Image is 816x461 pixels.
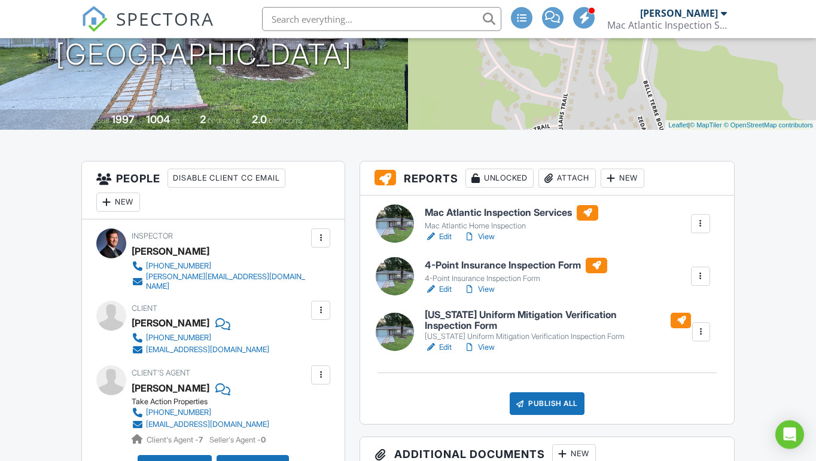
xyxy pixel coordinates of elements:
[81,6,108,32] img: The Best Home Inspection Software - Spectora
[425,258,607,273] h6: 4-Point Insurance Inspection Form
[775,420,804,449] div: Open Intercom Messenger
[425,283,452,295] a: Edit
[464,283,495,295] a: View
[132,314,209,332] div: [PERSON_NAME]
[146,420,269,429] div: [EMAIL_ADDRESS][DOMAIN_NAME]
[172,116,188,125] span: sq. ft.
[146,272,308,291] div: [PERSON_NAME][EMAIL_ADDRESS][DOMAIN_NAME]
[116,6,214,31] span: SPECTORA
[262,7,501,31] input: Search everything...
[96,116,109,125] span: Built
[464,231,495,243] a: View
[146,345,269,355] div: [EMAIL_ADDRESS][DOMAIN_NAME]
[425,341,452,353] a: Edit
[132,332,269,344] a: [PHONE_NUMBER]
[425,221,598,231] div: Mac Atlantic Home Inspection
[690,121,722,129] a: © MapTiler
[96,193,140,212] div: New
[425,310,691,331] h6: [US_STATE] Uniform Mitigation Verification Inspection Form
[261,435,266,444] strong: 0
[665,120,816,130] div: |
[425,310,691,341] a: [US_STATE] Uniform Mitigation Verification Inspection Form [US_STATE] Uniform Mitigation Verifica...
[209,435,266,444] span: Seller's Agent -
[132,397,279,407] div: Take Action Properties
[81,16,214,41] a: SPECTORA
[132,304,157,313] span: Client
[425,205,598,221] h6: Mac Atlantic Inspection Services
[132,368,190,377] span: Client's Agent
[168,169,285,188] div: Disable Client CC Email
[146,408,211,417] div: [PHONE_NUMBER]
[668,121,688,129] a: Leaflet
[146,113,170,126] div: 1004
[510,392,584,415] div: Publish All
[132,231,173,240] span: Inspector
[132,419,269,431] a: [EMAIL_ADDRESS][DOMAIN_NAME]
[724,121,813,129] a: © OpenStreetMap contributors
[269,116,303,125] span: bathrooms
[425,231,452,243] a: Edit
[199,435,203,444] strong: 7
[146,261,211,271] div: [PHONE_NUMBER]
[465,169,534,188] div: Unlocked
[132,272,308,291] a: [PERSON_NAME][EMAIL_ADDRESS][DOMAIN_NAME]
[146,333,211,343] div: [PHONE_NUMBER]
[132,260,308,272] a: [PHONE_NUMBER]
[200,113,206,126] div: 2
[425,274,607,283] div: 4-Point Insurance Inspection Form
[56,8,352,71] h1: [STREET_ADDRESS] [GEOGRAPHIC_DATA]
[111,113,135,126] div: 1997
[640,7,718,19] div: [PERSON_NAME]
[464,341,495,353] a: View
[82,161,345,219] h3: People
[360,161,734,196] h3: Reports
[208,116,240,125] span: bedrooms
[538,169,596,188] div: Attach
[425,332,691,341] div: [US_STATE] Uniform Mitigation Verification Inspection Form
[147,435,205,444] span: Client's Agent -
[132,242,209,260] div: [PERSON_NAME]
[132,407,269,419] a: [PHONE_NUMBER]
[601,169,644,188] div: New
[132,379,209,397] a: [PERSON_NAME]
[132,344,269,356] a: [EMAIL_ADDRESS][DOMAIN_NAME]
[607,19,727,31] div: Mac Atlantic Inspection Services LLC
[425,258,607,284] a: 4-Point Insurance Inspection Form 4-Point Insurance Inspection Form
[425,205,598,231] a: Mac Atlantic Inspection Services Mac Atlantic Home Inspection
[252,113,267,126] div: 2.0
